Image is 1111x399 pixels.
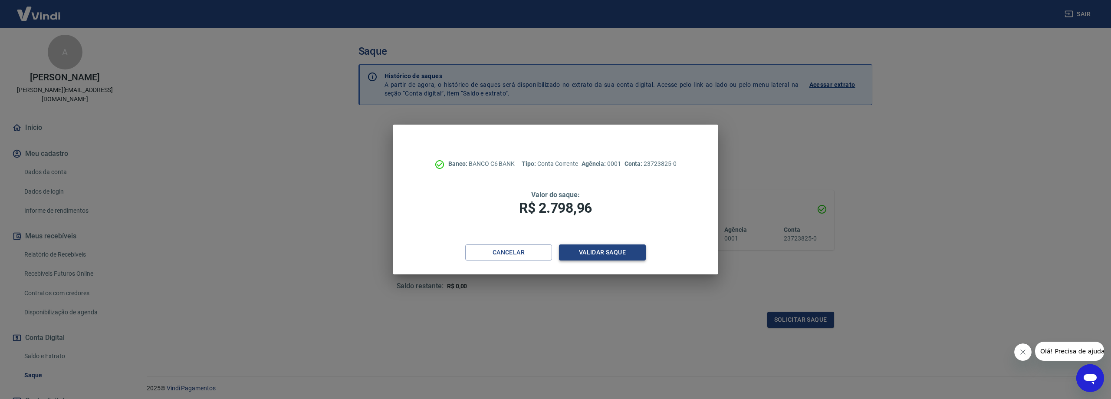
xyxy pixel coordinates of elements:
[531,191,580,199] span: Valor do saque:
[1035,342,1104,361] iframe: Mensagem da empresa
[448,159,515,168] p: BANCO C6 BANK
[559,244,646,261] button: Validar saque
[625,160,644,167] span: Conta:
[465,244,552,261] button: Cancelar
[625,159,677,168] p: 23723825-0
[448,160,469,167] span: Banco:
[582,159,621,168] p: 0001
[5,6,73,13] span: Olá! Precisa de ajuda?
[519,200,592,216] span: R$ 2.798,96
[1076,364,1104,392] iframe: Botão para abrir a janela de mensagens
[582,160,607,167] span: Agência:
[522,160,537,167] span: Tipo:
[522,159,578,168] p: Conta Corrente
[1014,343,1032,361] iframe: Fechar mensagem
